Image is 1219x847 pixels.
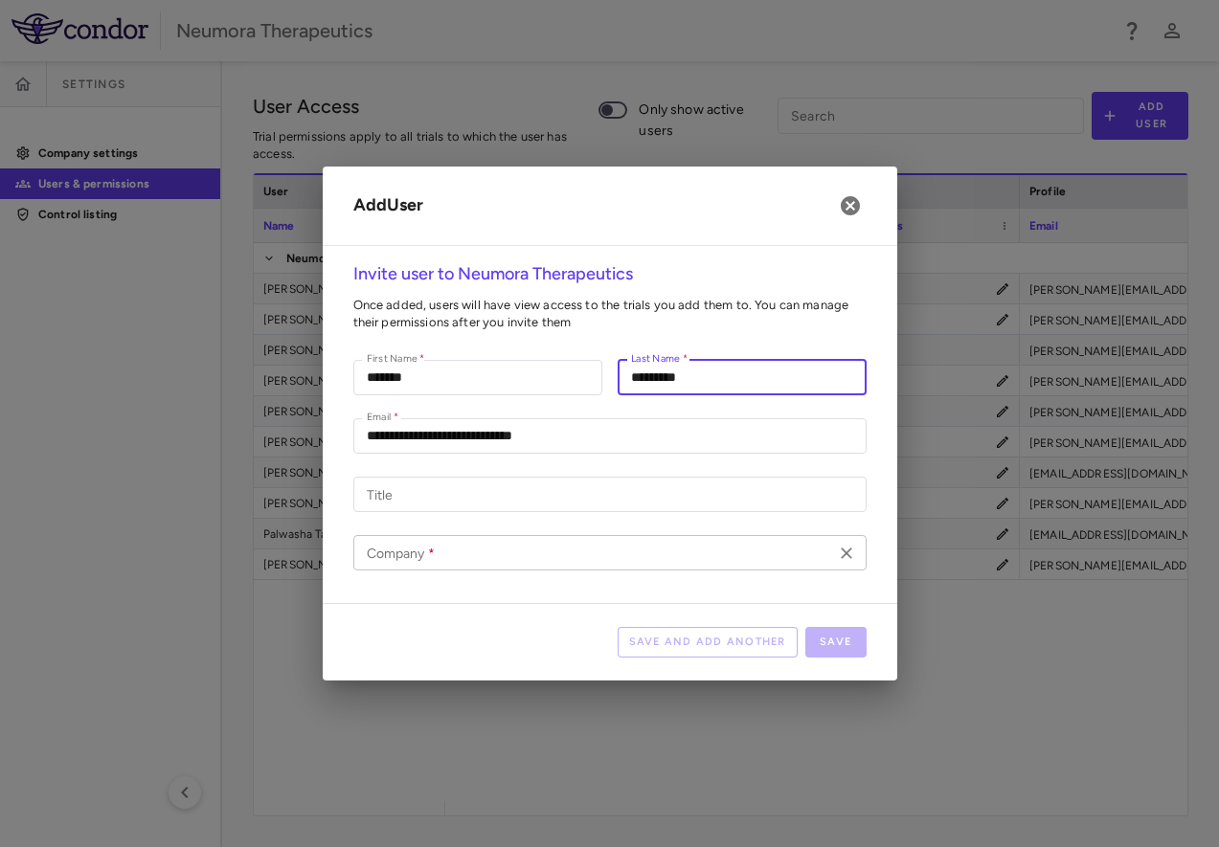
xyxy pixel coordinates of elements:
[833,540,860,567] button: Clear
[367,410,398,426] label: Email
[353,261,867,287] h6: Invite user to Neumora Therapeutics
[353,192,423,218] h6: Add User
[353,297,867,331] p: Once added, users will have view access to the trials you add them to. You can manage their permi...
[367,351,425,368] label: First Name
[631,351,688,368] label: Last Name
